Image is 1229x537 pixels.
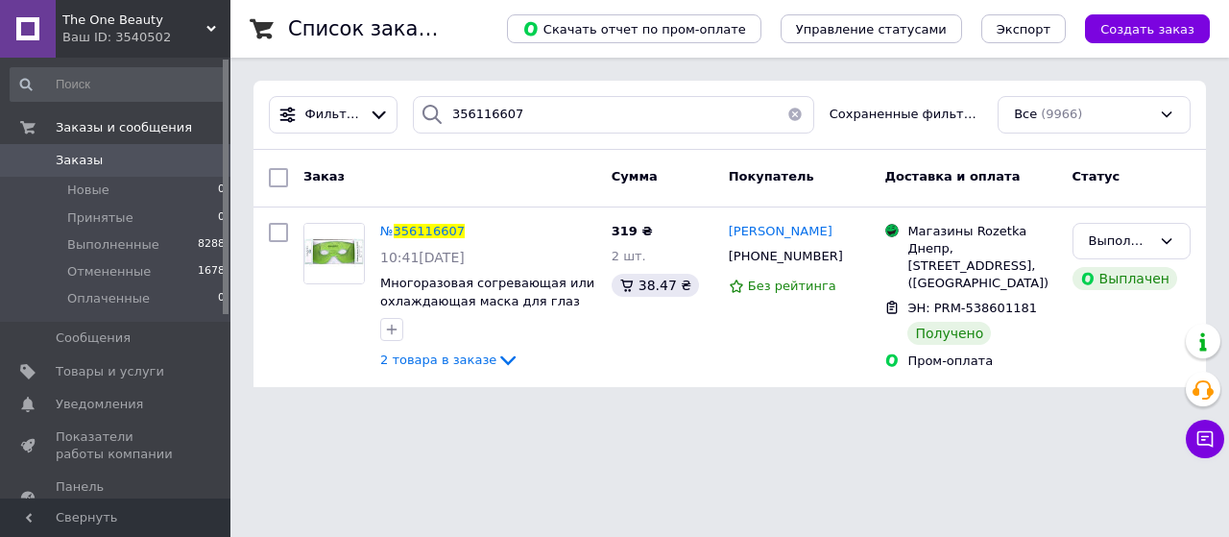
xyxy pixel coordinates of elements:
span: 2 товара в заказе [380,353,496,367]
span: 0 [218,182,225,199]
button: Экспорт [981,14,1066,43]
div: Пром-оплата [907,353,1056,370]
input: Поиск по номеру заказа, ФИО покупателя, номеру телефона, Email, номеру накладной [413,96,814,134]
span: Создать заказ [1100,22,1194,37]
span: Показатели работы компании [56,428,178,463]
span: Новые [67,182,109,199]
span: 0 [218,290,225,307]
button: Создать заказ [1085,14,1210,43]
a: Создать заказ [1066,21,1210,36]
span: The One Beauty [62,12,206,29]
div: Ваш ID: 3540502 [62,29,230,46]
a: Фото товару [303,223,365,284]
span: Сумма [612,169,658,183]
span: Статус [1072,169,1121,183]
span: 356116607 [394,224,465,238]
span: Выполненные [67,236,159,254]
span: Оплаченные [67,290,150,307]
span: Скачать отчет по пром-оплате [522,20,746,37]
button: Очистить [776,96,814,134]
span: 1678 [198,263,225,281]
button: Скачать отчет по пром-оплате [507,14,761,43]
span: 0 [218,209,225,227]
div: Выполнен [1089,232,1151,252]
span: Экспорт [997,22,1050,37]
span: 10:41[DATE] [380,250,465,265]
div: Получено [907,322,991,345]
span: Все [1014,106,1037,124]
div: Днепр, [STREET_ADDRESS], ([GEOGRAPHIC_DATA]) [907,240,1056,293]
h1: Список заказов [288,17,453,40]
span: Уведомления [56,396,143,413]
span: Принятые [67,209,133,227]
span: Покупатель [729,169,814,183]
span: Панель управления [56,478,178,513]
button: Чат с покупателем [1186,420,1224,458]
span: Заказы и сообщения [56,119,192,136]
img: Фото товару [304,224,364,283]
span: № [380,224,394,238]
div: 38.47 ₴ [612,274,699,297]
span: [PHONE_NUMBER] [729,249,843,263]
div: Выплачен [1072,267,1177,290]
a: Многоразовая согревающая или охлаждающая маска для глаз Herbal Beauty Mask [380,276,594,326]
a: 2 товара в заказе [380,353,519,367]
span: Заказ [303,169,345,183]
span: 2 шт. [612,249,646,263]
input: Поиск [10,67,227,102]
span: 8288 [198,236,225,254]
div: Магазины Rozetka [907,223,1056,240]
span: Без рейтинга [748,279,836,293]
a: №356116607 [380,224,465,238]
span: ЭН: PRM-538601181 [907,301,1037,315]
span: Заказы [56,152,103,169]
span: [PERSON_NAME] [729,224,832,238]
span: Сохраненные фильтры: [830,106,982,124]
span: Товары и услуги [56,363,164,380]
a: [PERSON_NAME] [729,223,832,241]
span: (9966) [1041,107,1082,121]
span: 319 ₴ [612,224,653,238]
button: Управление статусами [781,14,962,43]
span: Управление статусами [796,22,947,37]
span: Сообщения [56,330,131,347]
span: Отмененные [67,263,151,281]
span: Доставка и оплата [884,169,1020,183]
span: Фильтры [305,106,362,124]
